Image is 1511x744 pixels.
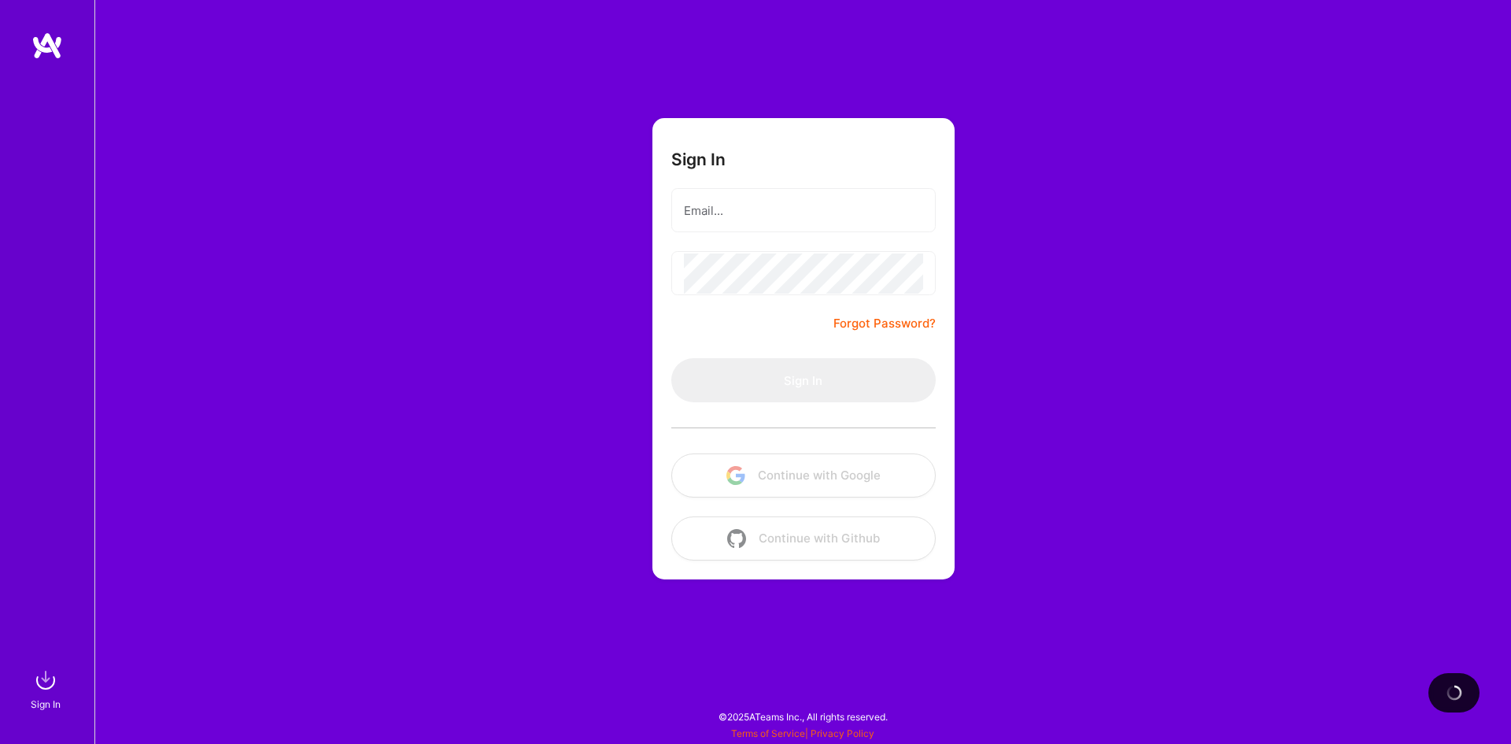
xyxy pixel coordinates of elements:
[1443,682,1465,704] img: loading
[671,516,936,561] button: Continue with Github
[671,453,936,498] button: Continue with Google
[727,529,746,548] img: icon
[671,358,936,402] button: Sign In
[31,696,61,713] div: Sign In
[684,191,923,231] input: Email...
[833,314,936,333] a: Forgot Password?
[726,466,745,485] img: icon
[31,31,63,60] img: logo
[731,727,805,739] a: Terms of Service
[33,664,61,713] a: sign inSign In
[811,727,874,739] a: Privacy Policy
[30,664,61,696] img: sign in
[94,697,1511,736] div: © 2025 ATeams Inc., All rights reserved.
[731,727,874,739] span: |
[671,150,726,169] h3: Sign In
